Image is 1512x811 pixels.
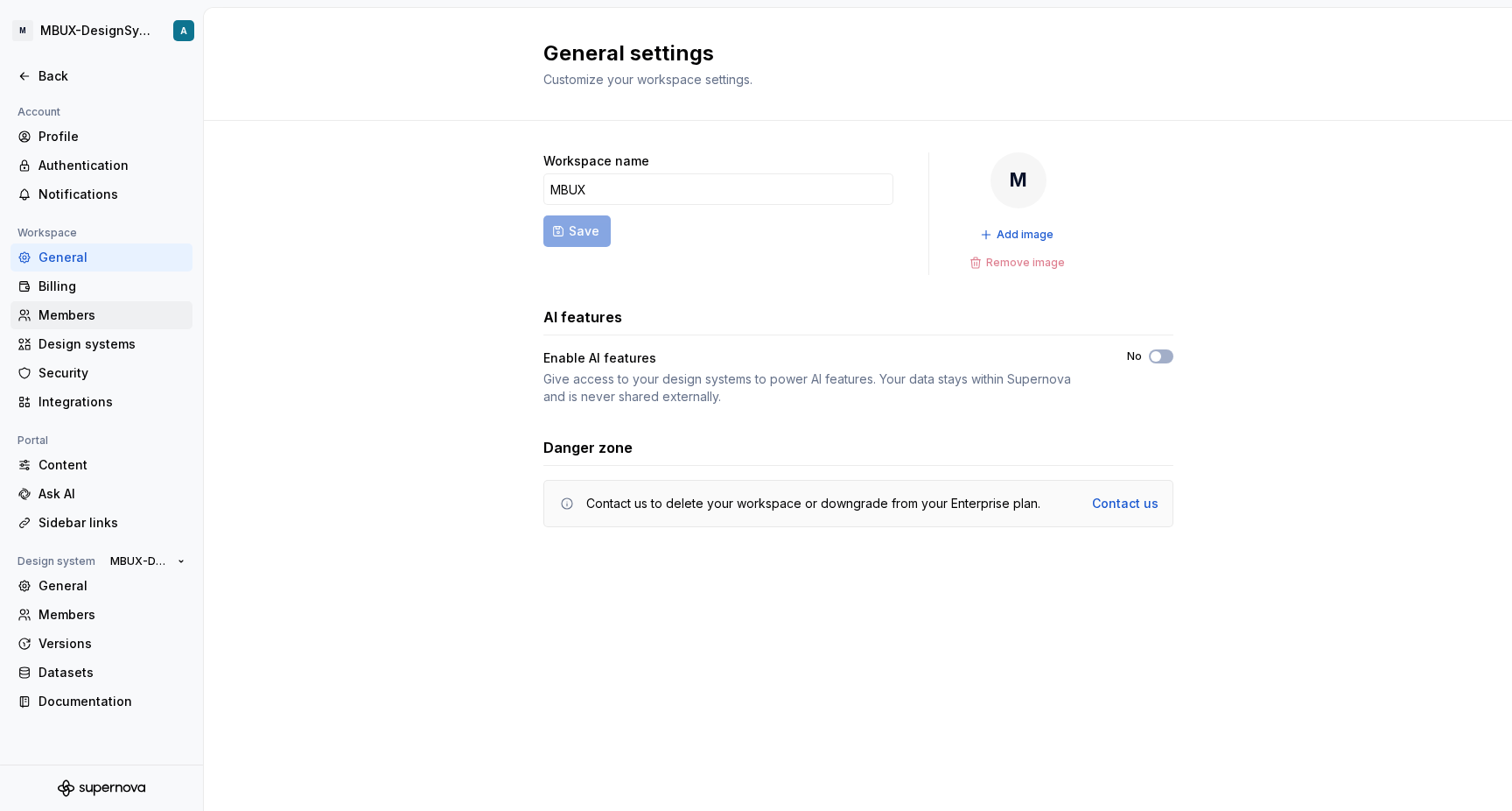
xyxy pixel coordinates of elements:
[586,495,1040,512] div: Contact us to delete your workspace or downgrade from your Enterprise plan.
[38,307,185,324] div: Members
[38,514,185,532] div: Sidebar links
[38,664,185,681] div: Datasets
[38,67,185,85] div: Back
[10,62,192,90] a: Back
[10,551,102,572] div: Design system
[10,388,192,416] a: Integrations
[10,123,192,151] a: Profile
[975,222,1061,247] button: Add image
[10,659,192,687] a: Datasets
[3,11,199,50] button: MMBUX-DesignSystemA
[1092,495,1158,512] a: Contact us
[38,485,185,503] div: Ask AI
[38,456,185,474] div: Content
[10,430,55,451] div: Portal
[38,635,185,652] div: Versions
[997,228,1053,242] span: Add image
[38,128,185,145] div: Profile
[10,152,192,180] a: Authentication
[10,509,192,537] a: Sidebar links
[10,243,192,272] a: General
[38,606,185,624] div: Members
[38,577,185,595] div: General
[543,370,1095,405] div: Give access to your design systems to power AI features. Your data stays within Supernova and is ...
[10,330,192,358] a: Design systems
[10,102,67,123] div: Account
[10,451,192,479] a: Content
[10,272,192,300] a: Billing
[543,437,633,458] h3: Danger zone
[38,335,185,353] div: Design systems
[543,307,622,328] h3: AI features
[1127,349,1142,363] label: No
[10,180,192,208] a: Notifications
[110,554,171,568] span: MBUX-DesignSystem
[543,152,649,170] label: Workspace name
[40,22,152,39] div: MBUX-DesignSystem
[12,20,33,41] div: M
[10,630,192,658] a: Versions
[10,480,192,508] a: Ask AI
[58,779,145,797] svg: Supernova Logo
[10,572,192,600] a: General
[38,364,185,382] div: Security
[38,278,185,295] div: Billing
[38,157,185,174] div: Authentication
[10,222,84,243] div: Workspace
[38,393,185,411] div: Integrations
[543,349,1095,367] div: Enable AI features
[990,152,1046,208] div: M
[10,301,192,329] a: Members
[10,688,192,716] a: Documentation
[543,39,1152,67] h2: General settings
[38,693,185,710] div: Documentation
[38,249,185,266] div: General
[38,186,185,203] div: Notifications
[10,359,192,387] a: Security
[180,24,187,38] div: A
[543,72,752,87] span: Customize your workspace settings.
[10,601,192,629] a: Members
